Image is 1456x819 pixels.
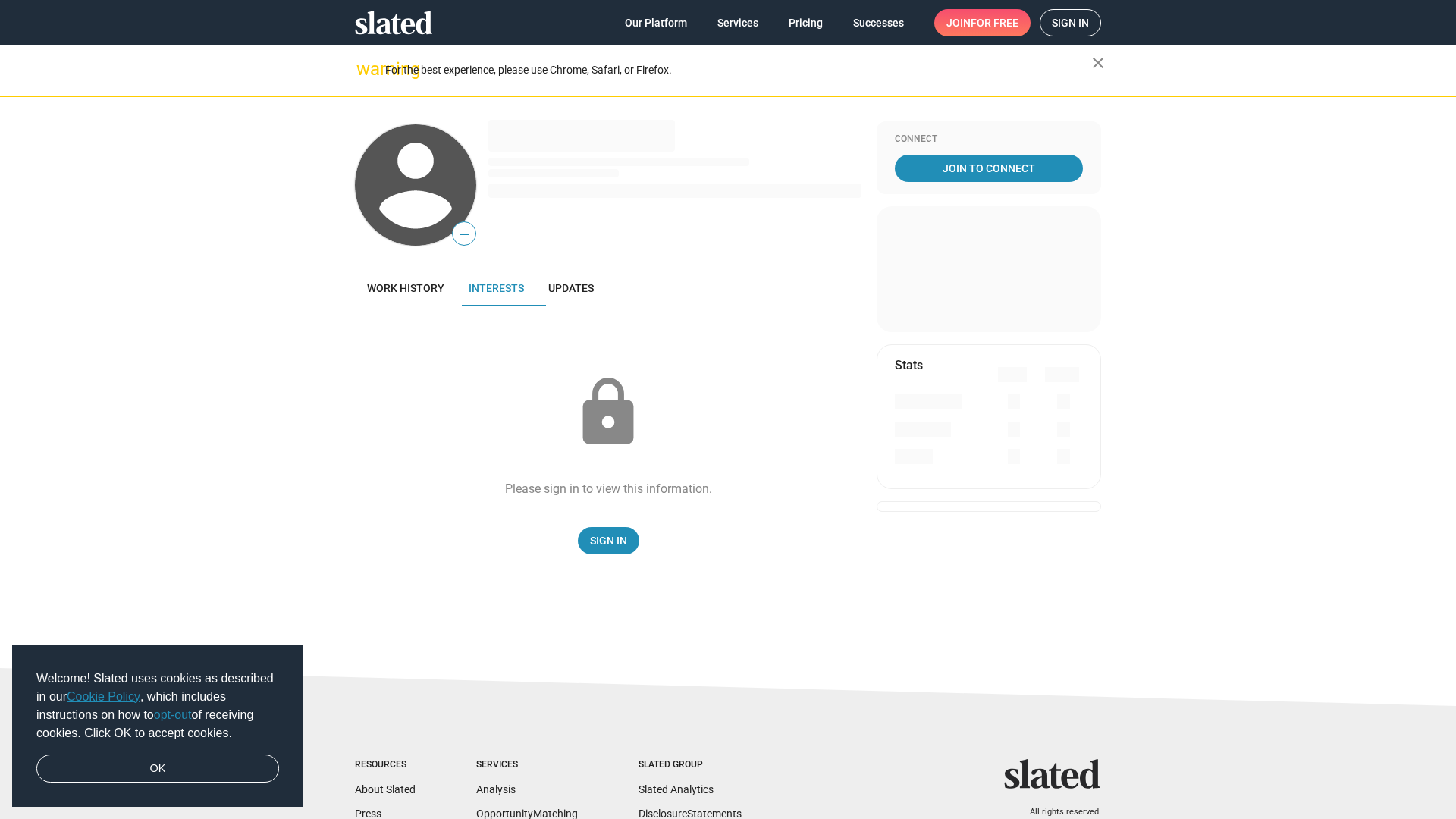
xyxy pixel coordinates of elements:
a: opt-out [154,708,192,721]
span: Our Platform [625,9,687,36]
a: Updates [536,270,606,306]
div: Please sign in to view this information. [505,481,712,497]
a: Interests [457,270,536,306]
a: Sign In [578,527,639,554]
div: Connect [895,133,1083,146]
a: About Slated [355,783,416,795]
div: Services [476,759,578,771]
span: — [453,224,475,244]
span: Sign In [590,527,627,554]
div: Slated Group [639,759,742,771]
span: Join [946,9,1018,36]
a: dismiss cookie message [36,755,279,783]
span: Updates [548,282,594,294]
span: Interests [469,282,524,294]
div: cookieconsent [12,645,303,808]
span: Successes [853,9,904,36]
mat-icon: close [1089,54,1107,72]
a: Sign in [1040,9,1101,36]
span: Join To Connect [898,155,1080,182]
div: For the best experience, please use Chrome, Safari, or Firefox. [385,60,1092,80]
span: for free [971,9,1018,36]
a: Successes [841,9,916,36]
a: Slated Analytics [639,783,714,795]
a: Joinfor free [934,9,1031,36]
a: Work history [355,270,457,306]
a: Cookie Policy [67,690,140,703]
mat-icon: warning [356,60,375,78]
a: Services [705,9,770,36]
mat-card-title: Stats [895,357,923,373]
a: Analysis [476,783,516,795]
a: Pricing [777,9,835,36]
a: Join To Connect [895,155,1083,182]
span: Work history [367,282,444,294]
span: Welcome! Slated uses cookies as described in our , which includes instructions on how to of recei... [36,670,279,742]
div: Resources [355,759,416,771]
span: Sign in [1052,10,1089,36]
mat-icon: lock [570,375,646,450]
span: Pricing [789,9,823,36]
span: Services [717,9,758,36]
a: Our Platform [613,9,699,36]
